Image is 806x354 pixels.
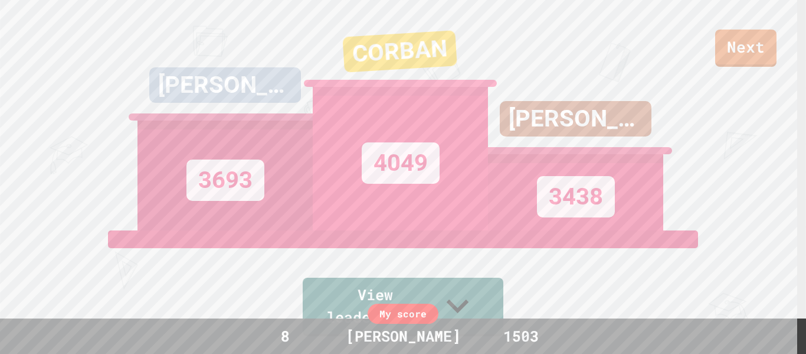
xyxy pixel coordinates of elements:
[368,304,438,324] div: My score
[500,101,651,137] div: [PERSON_NAME]
[334,325,473,347] div: [PERSON_NAME]
[342,30,457,72] div: CORBAN
[715,30,776,67] a: Next
[149,67,301,103] div: [PERSON_NAME]
[362,142,440,184] div: 4049
[186,160,264,201] div: 3693
[477,325,565,347] div: 1503
[537,176,615,217] div: 3438
[303,278,503,336] a: View leaderboard
[241,325,329,347] div: 8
